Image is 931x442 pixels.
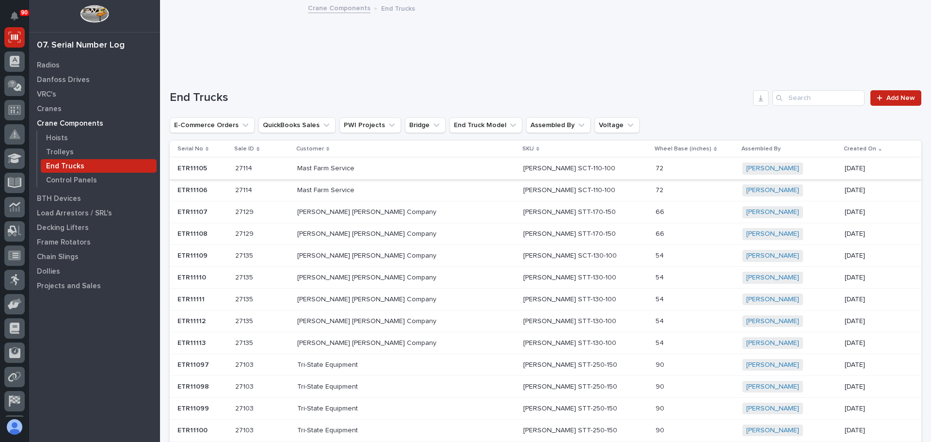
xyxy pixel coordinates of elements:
[523,337,618,347] p: [PERSON_NAME] STT-130-100
[523,206,618,216] p: [PERSON_NAME] STT-170-150
[177,144,203,154] p: Serial No
[523,184,617,195] p: [PERSON_NAME] SCT-110-100
[29,278,160,293] a: Projects and Sales
[37,224,89,232] p: Decking Lifters
[80,5,109,23] img: Workspace Logo
[235,403,256,413] p: 27103
[37,195,81,203] p: BTH Devices
[594,117,640,133] button: Voltage
[170,117,255,133] button: E-Commerce Orders
[29,206,160,220] a: Load Arrestors / SRL's
[235,272,255,282] p: 27135
[772,90,865,106] div: Search
[170,398,921,420] tr: ETR11099ETR11099 2710327103 Tri-State EquipmentTri-State Equipment [PERSON_NAME] STT-250-150[PERS...
[37,253,79,262] p: Chain Slings
[170,376,921,398] tr: ETR11098ETR11098 2710327103 Tri-State EquipmentTri-State Equipment [PERSON_NAME] STT-250-150[PERS...
[177,294,207,304] p: ETR11111
[29,101,160,116] a: Cranes
[746,426,799,435] a: [PERSON_NAME]
[170,354,921,376] tr: ETR11097ETR11097 2710327103 Tri-State EquipmentTri-State Equipment [PERSON_NAME] STT-250-150[PERS...
[526,117,591,133] button: Assembled By
[297,206,438,216] p: [PERSON_NAME] [PERSON_NAME] Company
[29,191,160,206] a: BTH Devices
[845,252,893,260] p: [DATE]
[177,359,211,369] p: ETR11097
[656,425,666,435] p: 90
[845,339,893,347] p: [DATE]
[746,361,799,369] a: [PERSON_NAME]
[37,76,90,84] p: Danfoss Drives
[46,134,68,143] p: Hoists
[522,144,534,154] p: SKU
[37,238,91,247] p: Frame Rotators
[37,119,103,128] p: Crane Components
[177,250,209,260] p: ETR11109
[29,249,160,264] a: Chain Slings
[46,162,84,171] p: End Trucks
[235,381,256,391] p: 27103
[523,294,618,304] p: [PERSON_NAME] STT-130-100
[746,164,799,173] a: [PERSON_NAME]
[845,426,893,435] p: [DATE]
[177,425,209,435] p: ETR11100
[845,208,893,216] p: [DATE]
[4,6,25,26] button: Notifications
[656,272,666,282] p: 54
[523,228,618,238] p: [PERSON_NAME] STT-170-150
[746,405,799,413] a: [PERSON_NAME]
[46,148,74,157] p: Trolleys
[746,295,799,304] a: [PERSON_NAME]
[235,228,256,238] p: 27129
[297,359,360,369] p: Tri-State Equipment
[297,337,438,347] p: [PERSON_NAME] [PERSON_NAME] Company
[656,250,666,260] p: 54
[177,381,211,391] p: ETR11098
[170,245,921,267] tr: ETR11109ETR11109 2713527135 [PERSON_NAME] [PERSON_NAME] Company[PERSON_NAME] [PERSON_NAME] Compan...
[523,359,619,369] p: [PERSON_NAME] STT-250-150
[29,58,160,72] a: Radios
[746,274,799,282] a: [PERSON_NAME]
[656,403,666,413] p: 90
[234,144,254,154] p: Sale ID
[297,184,356,195] p: Mast Farm Service
[170,289,921,311] tr: ETR11111ETR11111 2713527135 [PERSON_NAME] [PERSON_NAME] Company[PERSON_NAME] [PERSON_NAME] Compan...
[12,12,25,27] div: Notifications90
[297,228,438,238] p: [PERSON_NAME] [PERSON_NAME] Company
[656,228,666,238] p: 66
[656,206,666,216] p: 66
[296,144,324,154] p: Customer
[297,163,356,173] p: Mast Farm Service
[37,90,56,99] p: VRC's
[845,361,893,369] p: [DATE]
[523,315,618,326] p: [PERSON_NAME] STT-130-100
[170,267,921,289] tr: ETR11110ETR11110 2713527135 [PERSON_NAME] [PERSON_NAME] Company[PERSON_NAME] [PERSON_NAME] Compan...
[845,317,893,326] p: [DATE]
[656,381,666,391] p: 90
[656,294,666,304] p: 54
[886,95,915,101] span: Add New
[523,163,617,173] p: [PERSON_NAME] SCT-110-100
[656,315,666,326] p: 54
[845,295,893,304] p: [DATE]
[297,272,438,282] p: [PERSON_NAME] [PERSON_NAME] Company
[29,235,160,249] a: Frame Rotators
[29,116,160,131] a: Crane Components
[235,359,256,369] p: 27103
[177,315,208,326] p: ETR11112
[845,405,893,413] p: [DATE]
[177,272,208,282] p: ETR11110
[235,163,254,173] p: 27114
[297,381,360,391] p: Tri-State Equipment
[177,403,211,413] p: ETR11099
[37,282,101,291] p: Projects and Sales
[746,252,799,260] a: [PERSON_NAME]
[523,272,618,282] p: [PERSON_NAME] STT-130-100
[170,332,921,354] tr: ETR11113ETR11113 2713527135 [PERSON_NAME] [PERSON_NAME] Company[PERSON_NAME] [PERSON_NAME] Compan...
[746,339,799,347] a: [PERSON_NAME]
[170,420,921,442] tr: ETR11100ETR11100 2710327103 Tri-State EquipmentTri-State Equipment [PERSON_NAME] STT-250-150[PERS...
[29,87,160,101] a: VRC's
[523,403,619,413] p: [PERSON_NAME] STT-250-150
[37,145,160,159] a: Trolleys
[523,381,619,391] p: [PERSON_NAME] STT-250-150
[37,173,160,187] a: Control Panels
